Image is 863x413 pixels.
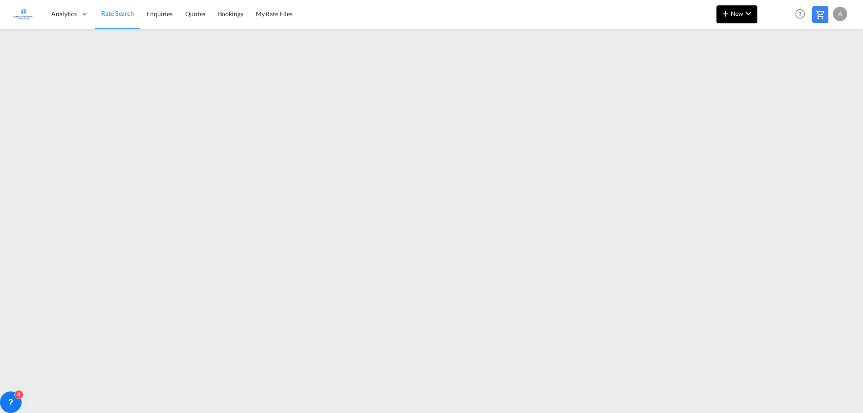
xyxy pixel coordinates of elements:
span: Quotes [185,10,205,18]
div: A [833,7,847,21]
img: e1326340b7c511ef854e8d6a806141ad.jpg [13,4,34,24]
span: Analytics [51,9,77,18]
md-icon: icon-chevron-down [743,8,754,19]
span: My Rate Files [256,10,293,18]
span: Bookings [218,10,243,18]
md-icon: icon-plus 400-fg [720,8,731,19]
button: icon-plus 400-fgNewicon-chevron-down [716,5,757,23]
span: New [720,10,754,17]
span: Enquiries [147,10,173,18]
span: Rate Search [101,9,134,17]
span: Help [792,6,808,22]
div: Help [792,6,812,22]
